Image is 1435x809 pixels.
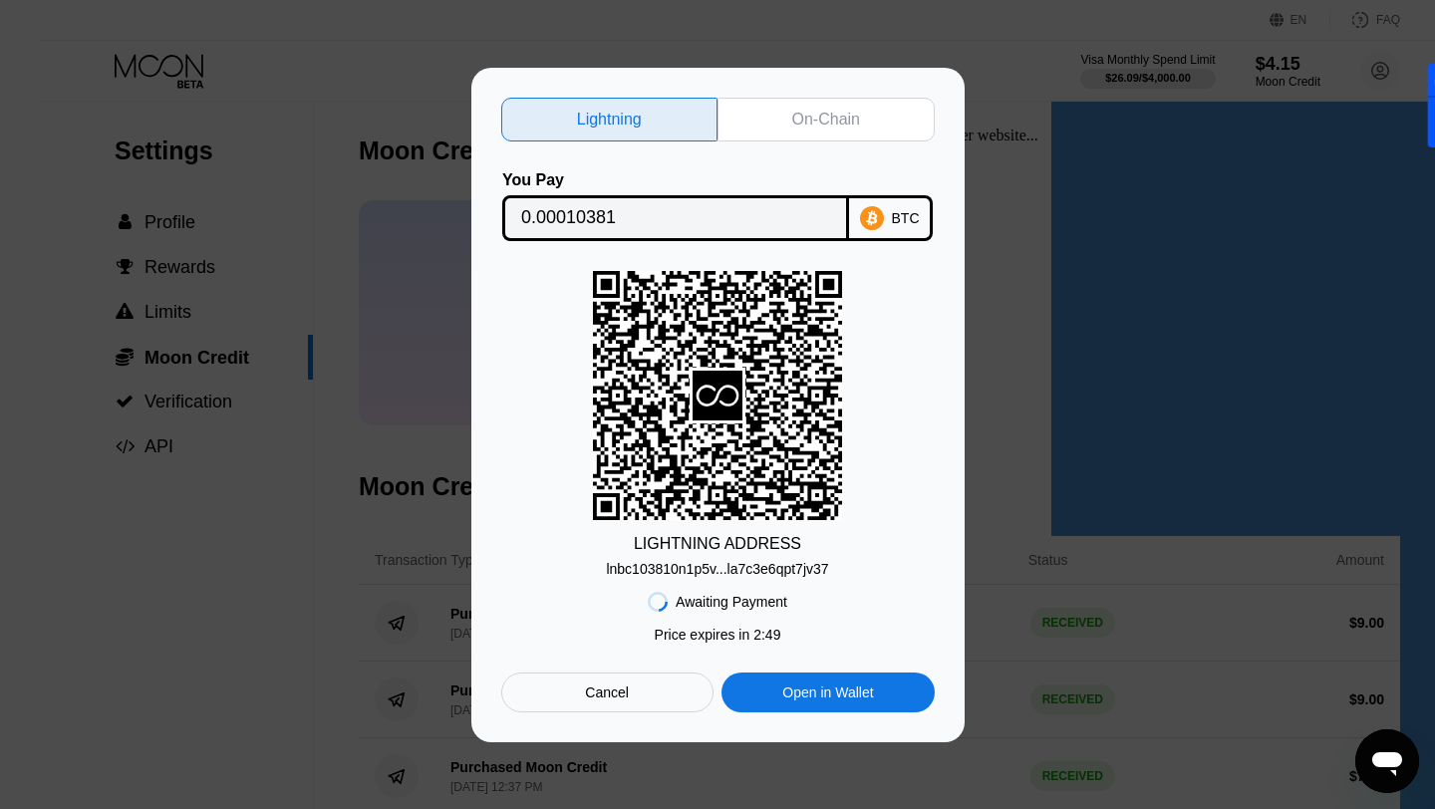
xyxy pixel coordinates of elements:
[892,210,920,226] div: BTC
[501,171,935,241] div: You PayBTC
[753,627,780,643] span: 2 : 49
[502,171,849,189] div: You Pay
[501,673,714,712] div: Cancel
[577,110,642,130] div: Lightning
[501,98,718,141] div: Lightning
[585,683,629,701] div: Cancel
[606,561,828,577] div: lnbc103810n1p5v...la7c3e6qpt7jv37
[792,110,860,130] div: On-Chain
[1355,729,1419,793] iframe: Button to launch messaging window
[717,98,935,141] div: On-Chain
[782,683,873,701] div: Open in Wallet
[721,673,934,712] div: Open in Wallet
[634,535,801,553] div: LIGHTNING ADDRESS
[655,627,781,643] div: Price expires in
[606,553,828,577] div: lnbc103810n1p5v...la7c3e6qpt7jv37
[676,594,787,610] div: Awaiting Payment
